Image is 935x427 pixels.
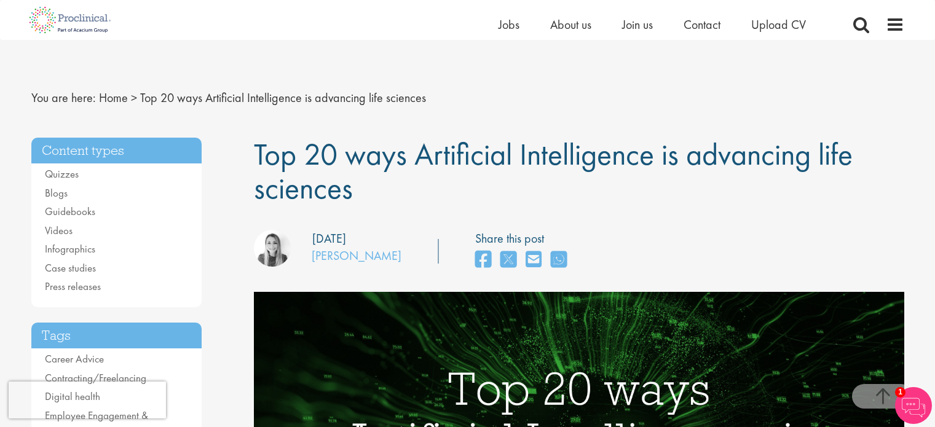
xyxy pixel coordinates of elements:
[45,205,95,218] a: Guidebooks
[895,387,905,398] span: 1
[45,242,95,256] a: Infographics
[751,17,806,33] a: Upload CV
[45,261,96,275] a: Case studies
[45,371,146,385] a: Contracting/Freelancing
[499,17,519,33] a: Jobs
[45,224,73,237] a: Videos
[550,17,591,33] a: About us
[254,230,291,267] img: Hannah Burke
[45,167,79,181] a: Quizzes
[312,248,401,264] a: [PERSON_NAME]
[895,387,932,424] img: Chatbot
[31,323,202,349] h3: Tags
[551,247,567,273] a: share on whats app
[684,17,720,33] a: Contact
[475,230,573,248] label: Share this post
[99,90,128,106] a: breadcrumb link
[526,247,542,273] a: share on email
[45,280,101,293] a: Press releases
[31,138,202,164] h3: Content types
[254,135,853,208] span: Top 20 ways Artificial Intelligence is advancing life sciences
[131,90,137,106] span: >
[31,90,96,106] span: You are here:
[9,382,166,418] iframe: reCAPTCHA
[45,186,68,200] a: Blogs
[622,17,653,33] a: Join us
[500,247,516,273] a: share on twitter
[140,90,426,106] span: Top 20 ways Artificial Intelligence is advancing life sciences
[475,247,491,273] a: share on facebook
[312,230,346,248] div: [DATE]
[45,352,104,366] a: Career Advice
